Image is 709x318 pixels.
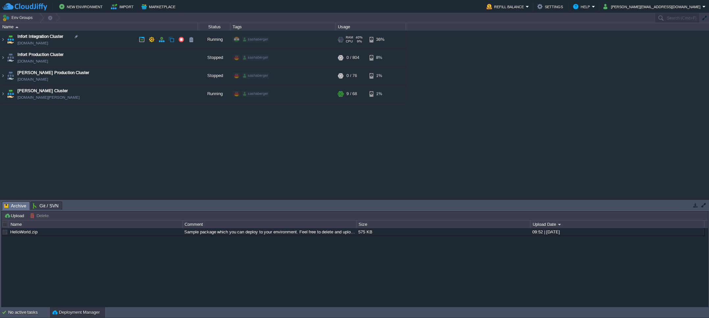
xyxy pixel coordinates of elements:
button: Upload [4,213,26,219]
img: AMDAwAAAACH5BAEAAAAALAAAAAABAAEAAAICRAEAOw== [6,67,15,85]
button: Help [573,3,592,11]
button: Delete [30,213,51,219]
div: Usage [336,23,406,31]
a: Infort Production Cluster [17,51,63,58]
img: AMDAwAAAACH5BAEAAAAALAAAAAABAAEAAAICRAEAOw== [0,31,6,48]
div: sashaberger [242,55,269,61]
div: 0 / 76 [346,67,357,85]
a: [DOMAIN_NAME] [17,76,48,83]
div: Sample package which you can deploy to your environment. Feel free to delete and upload a package... [183,228,356,236]
span: Archive [4,202,26,210]
div: Size [357,221,530,228]
div: 9 / 68 [346,85,357,103]
img: AMDAwAAAACH5BAEAAAAALAAAAAABAAEAAAICRAEAOw== [6,31,15,48]
div: No active tasks [8,307,49,318]
span: 9% [355,40,362,43]
button: Refill Balance [487,3,526,11]
button: Env Groups [2,13,35,22]
div: 0 / 804 [346,49,359,66]
div: sashaberger [242,37,269,42]
div: sashaberger [242,73,269,79]
div: Upload Date [531,221,704,228]
button: [PERSON_NAME][EMAIL_ADDRESS][DOMAIN_NAME] [603,3,702,11]
img: CloudJiffy [2,3,47,11]
div: Running [198,85,231,103]
div: Name [1,23,197,31]
div: 575 KB [357,228,530,236]
div: Stopped [198,49,231,66]
span: Git / SVN [33,202,59,210]
img: AMDAwAAAACH5BAEAAAAALAAAAAABAAEAAAICRAEAOw== [0,67,6,85]
div: Status [198,23,230,31]
div: 1% [369,85,391,103]
span: RAM [346,36,353,40]
div: Tags [231,23,336,31]
img: AMDAwAAAACH5BAEAAAAALAAAAAABAAEAAAICRAEAOw== [15,26,18,28]
div: Running [198,31,231,48]
div: sashaberger [242,91,269,97]
button: Settings [537,3,565,11]
span: 40% [356,36,363,40]
a: Infort Integration Cluster [17,33,63,40]
div: 1% [369,67,391,85]
div: 36% [369,31,391,48]
div: 8% [369,49,391,66]
div: Name [9,221,182,228]
div: Comment [183,221,356,228]
div: Stopped [198,67,231,85]
div: 09:52 | [DATE] [531,228,704,236]
a: [DOMAIN_NAME] [17,58,48,65]
img: AMDAwAAAACH5BAEAAAAALAAAAAABAAEAAAICRAEAOw== [0,85,6,103]
span: CPU [346,40,353,43]
a: HelloWorld.zip [10,229,38,234]
a: [PERSON_NAME] Cluster [17,88,68,94]
button: Import [111,3,136,11]
button: Deployment Manager [52,309,100,316]
iframe: chat widget [681,292,702,311]
img: AMDAwAAAACH5BAEAAAAALAAAAAABAAEAAAICRAEAOw== [6,85,15,103]
img: AMDAwAAAACH5BAEAAAAALAAAAAABAAEAAAICRAEAOw== [0,49,6,66]
a: [DOMAIN_NAME] [17,40,48,46]
img: AMDAwAAAACH5BAEAAAAALAAAAAABAAEAAAICRAEAOw== [6,49,15,66]
button: New Environment [59,3,105,11]
a: [DOMAIN_NAME][PERSON_NAME] [17,94,80,101]
button: Marketplace [141,3,177,11]
a: [PERSON_NAME] Production Cluster [17,69,89,76]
